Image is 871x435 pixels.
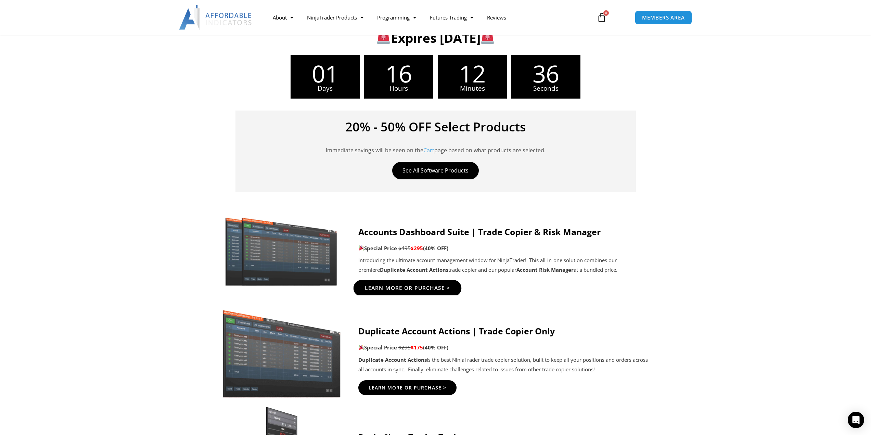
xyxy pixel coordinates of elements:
[587,8,617,27] a: 0
[179,5,253,30] img: LogoAI | Affordable Indicators – NinjaTrader
[222,215,341,287] img: Screenshot 2024-11-20 151221 | Affordable Indicators – NinjaTrader
[370,10,423,25] a: Programming
[246,121,626,133] h4: 20% - 50% OFF Select Products
[369,385,446,390] span: Learn More Or Purchase >
[291,85,360,92] span: Days
[266,10,300,25] a: About
[848,412,864,428] div: Open Intercom Messenger
[516,266,574,273] strong: Account Risk Manager
[358,356,427,363] strong: Duplicate Account Actions
[481,31,494,44] img: 🚨
[353,280,461,296] a: Learn More Or Purchase >
[392,162,479,179] a: See All Software Products
[635,11,692,25] a: MEMBERS AREA
[358,344,397,351] strong: Special Price
[358,256,650,275] p: Introducing the ultimate account management window for NinjaTrader! This all-in-one solution comb...
[423,344,448,351] b: (40% OFF)
[398,344,411,351] span: $295
[423,146,434,154] a: Cart
[642,15,685,20] span: MEMBERS AREA
[358,226,601,238] strong: Accounts Dashboard Suite | Trade Copier & Risk Manager
[358,380,457,395] a: Learn More Or Purchase >
[359,345,364,350] img: 🎉
[358,326,650,336] h4: Duplicate Account Actions | Trade Copier Only
[511,62,580,85] span: 36
[246,137,626,155] p: Immediate savings will be seen on the page based on what products are selected.
[380,266,448,273] strong: Duplicate Account Actions
[423,245,448,252] b: (40% OFF)
[364,62,433,85] span: 16
[377,31,390,44] img: 🚨
[480,10,513,25] a: Reviews
[411,344,423,351] span: $175
[358,355,650,374] p: is the best NinjaTrader trade copier solution, built to keep all your positions and orders across...
[398,245,411,252] span: $495
[266,10,589,25] nav: Menu
[411,245,423,252] span: $295
[300,10,370,25] a: NinjaTrader Products
[438,85,507,92] span: Minutes
[511,85,580,92] span: Seconds
[364,286,450,291] span: Learn More Or Purchase >
[358,245,397,252] strong: Special Price
[364,85,433,92] span: Hours
[438,62,507,85] span: 12
[603,10,609,16] span: 0
[222,303,341,398] img: Screenshot 2024-08-26 15414455555 | Affordable Indicators – NinjaTrader
[219,30,652,46] h3: Expires [DATE]
[291,62,360,85] span: 01
[423,10,480,25] a: Futures Trading
[359,245,364,251] img: 🎉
